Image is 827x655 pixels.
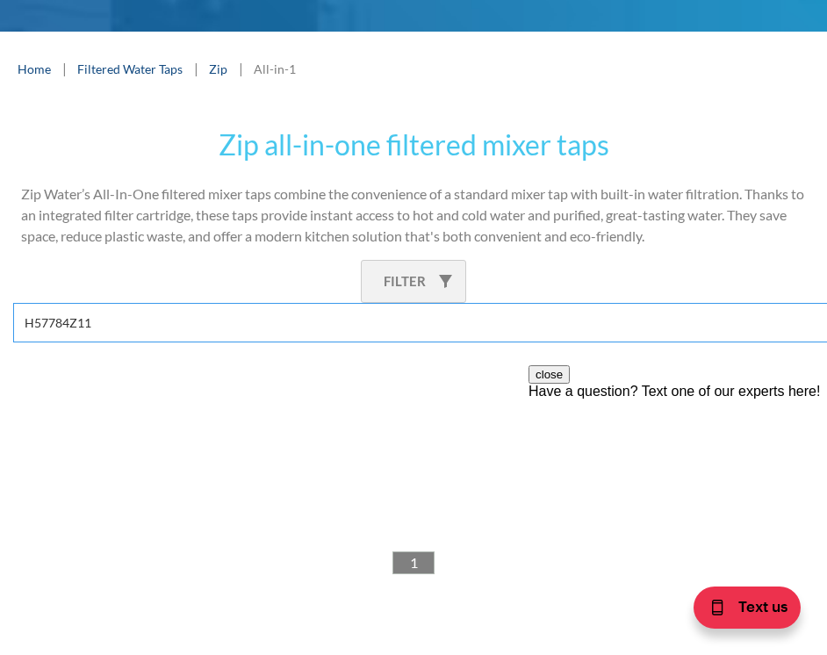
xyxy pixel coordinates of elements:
[529,365,827,576] iframe: podium webchat widget prompt
[209,60,227,78] a: Zip
[21,184,806,247] p: Zip Water’s All-In-One filtered mixer taps combine the convenience of a standard mixer tap with b...
[18,60,51,78] a: Home
[236,58,245,79] div: |
[384,271,426,292] div: Filter
[77,60,183,78] a: Filtered Water Taps
[254,60,296,78] div: All-in-1
[392,551,435,574] a: 1
[191,58,200,79] div: |
[60,58,68,79] div: |
[651,567,827,655] iframe: podium webchat widget bubble
[219,124,609,166] h2: Zip all-in-one filtered mixer taps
